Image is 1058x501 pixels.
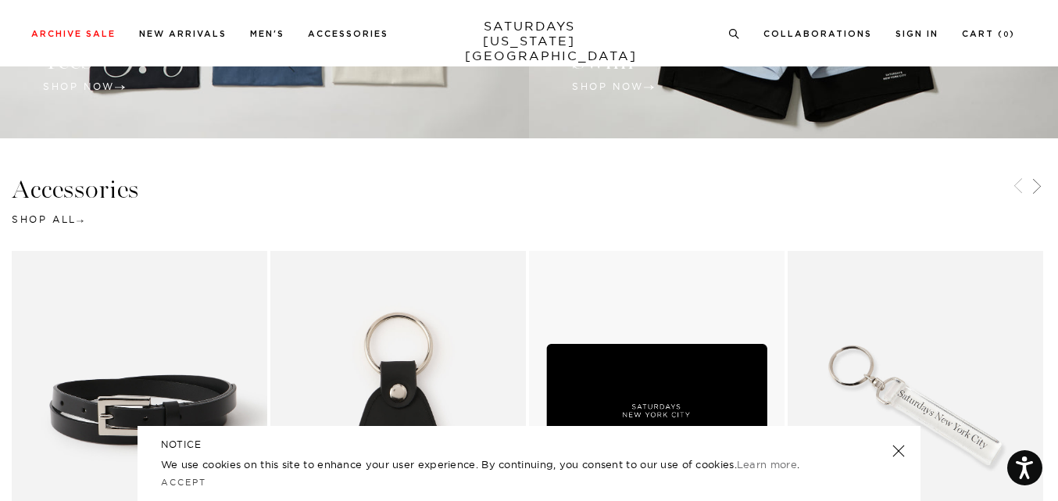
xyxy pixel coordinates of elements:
a: Archive Sale [31,30,116,38]
a: SATURDAYS[US_STATE][GEOGRAPHIC_DATA] [465,19,594,63]
h3: Accessories [12,177,1046,202]
a: Men's [250,30,284,38]
h5: NOTICE [161,438,897,452]
a: Accessories [308,30,388,38]
a: Learn more [737,458,797,471]
a: Sign In [895,30,938,38]
a: Collaborations [763,30,872,38]
a: Shop All [12,213,84,225]
p: We use cookies on this site to enhance your user experience. By continuing, you consent to our us... [161,456,842,472]
a: Cart (0) [962,30,1015,38]
a: New Arrivals [139,30,227,38]
a: Accept [161,477,206,488]
small: 0 [1003,31,1010,38]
